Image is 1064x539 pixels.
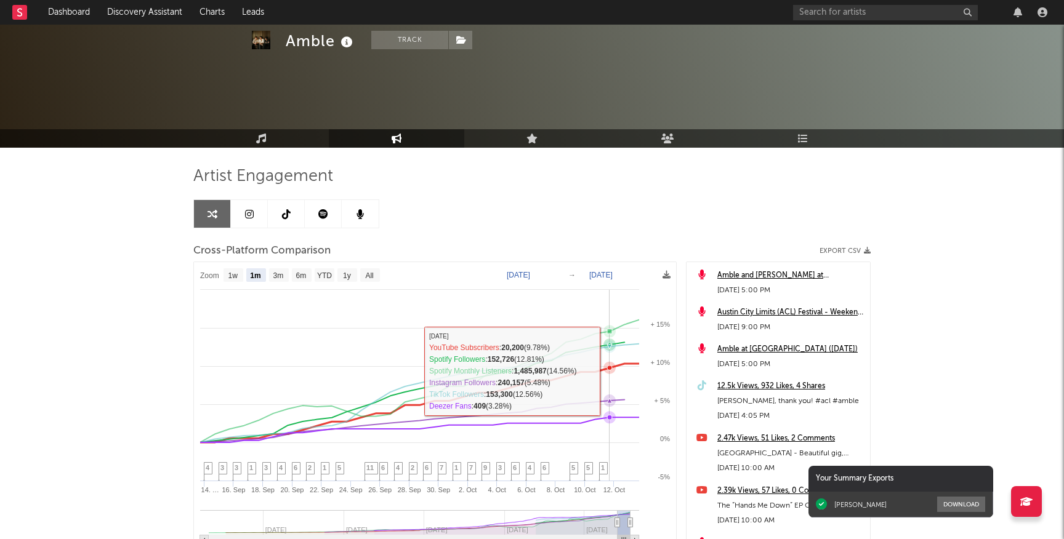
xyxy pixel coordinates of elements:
div: [DATE] 5:00 PM [717,283,864,298]
text: → [568,271,576,279]
span: 4 [279,464,283,471]
div: [DATE] 5:00 PM [717,357,864,372]
text: 10. Oct [574,486,595,493]
span: 6 [381,464,385,471]
span: 3 [498,464,502,471]
span: 2 [411,464,414,471]
text: 20. Sep [281,486,304,493]
text: 22. Sep [310,486,333,493]
text: 1y [343,271,351,280]
text: [DATE] [589,271,613,279]
div: [PERSON_NAME], thank you! #acl #amble [717,394,864,409]
text: 2. Oct [459,486,477,493]
text: Zoom [200,271,219,280]
span: 2 [308,464,312,471]
span: 11 [366,464,374,471]
span: 3 [235,464,238,471]
div: [DATE] 4:05 PM [717,409,864,423]
text: 1m [250,271,260,280]
text: All [365,271,373,280]
button: Export CSV [820,247,871,255]
button: Track [371,31,448,49]
div: [DATE] 10:00 AM [717,513,864,528]
span: 4 [528,464,531,471]
div: The “Hands Me Down” EP Out Now. [DOMAIN_NAME] The Piper 2.Hands Me Downs 3.Socrates Smiled 4.Kale... [717,498,864,513]
span: 1 [323,464,326,471]
span: Cross-Platform Comparison [193,244,331,258]
input: Search for artists [793,5,978,20]
span: 1 [249,464,253,471]
text: 26. Sep [368,486,392,493]
span: 6 [425,464,429,471]
span: 5 [337,464,341,471]
button: Download [937,497,985,512]
div: [DATE] 10:00 AM [717,461,864,476]
a: Amble and [PERSON_NAME] at [GEOGRAPHIC_DATA], House of Blues ([DATE]) [717,268,864,283]
text: 1w [228,271,238,280]
a: Amble at [GEOGRAPHIC_DATA] ([DATE]) [717,342,864,357]
span: 5 [586,464,590,471]
span: 5 [571,464,575,471]
a: 2.39k Views, 57 Likes, 0 Comments [717,484,864,498]
text: 28. Sep [398,486,421,493]
span: 1 [601,464,605,471]
text: -5% [658,473,670,481]
span: 3 [220,464,224,471]
span: 6 [294,464,297,471]
span: Artist Engagement [193,169,333,184]
span: 4 [206,464,209,471]
text: 3m [273,271,284,280]
div: [DATE] 9:00 PM [717,320,864,335]
span: 4 [396,464,400,471]
text: 0% [660,435,670,442]
span: 6 [542,464,546,471]
div: [GEOGRAPHIC_DATA] - Beautiful gig, beautiful city ! Thank you @hozier #amble #tonnta [717,446,864,461]
text: 14. … [201,486,219,493]
div: [PERSON_NAME] [834,500,887,509]
div: Amble [286,31,356,51]
a: 2.47k Views, 51 Likes, 2 Comments [717,431,864,446]
text: 30. Sep [427,486,450,493]
text: YTD [317,271,332,280]
text: 6. Oct [517,486,535,493]
span: 6 [513,464,517,471]
text: 8. Oct [547,486,565,493]
text: + 15% [651,321,671,328]
span: 1 [454,464,458,471]
a: 12.5k Views, 932 Likes, 4 Shares [717,379,864,394]
text: 24. Sep [339,486,363,493]
div: Your Summary Exports [808,466,993,492]
text: + 5% [655,397,671,404]
text: 16. Sep [222,486,246,493]
span: 7 [440,464,443,471]
text: + 10% [651,359,671,366]
span: 3 [264,464,268,471]
span: 7 [469,464,473,471]
text: 6m [296,271,307,280]
text: 18. Sep [251,486,275,493]
text: 12. Oct [603,486,625,493]
text: [DATE] [507,271,530,279]
a: Austin City Limits (ACL) Festival - Weekend Two 2025 [717,305,864,320]
span: 9 [483,464,487,471]
text: 4. Oct [488,486,506,493]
